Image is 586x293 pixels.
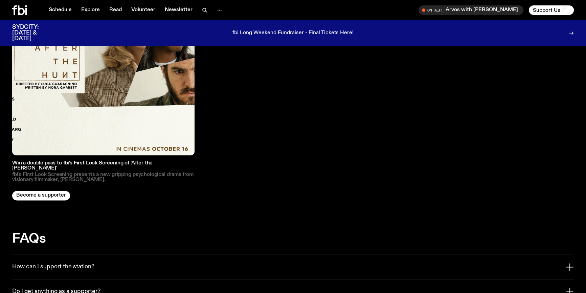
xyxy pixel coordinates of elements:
a: Read [105,5,126,15]
a: Volunteer [127,5,159,15]
p: fbi's First Look Screening presents a new gripping psychological drama from visionary filmmaker, ... [12,172,195,182]
h3: Win a double pass to fbi's First Look Screening of 'After the [PERSON_NAME]' [12,161,195,171]
a: Schedule [45,5,76,15]
a: Explore [77,5,104,15]
button: Become a supporter [12,191,70,200]
a: Newsletter [161,5,197,15]
h2: FAQs [12,233,574,245]
p: fbi Long Weekend Fundraiser - Final Tickets Here! [232,30,354,36]
span: Support Us [533,7,560,13]
button: How can I support the station? [12,255,574,279]
h3: SYDCITY: [DATE] & [DATE] [12,24,55,42]
h3: How can I support the station? [12,263,94,271]
button: On AirArvos with [PERSON_NAME] [419,5,523,15]
button: Support Us [529,5,574,15]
